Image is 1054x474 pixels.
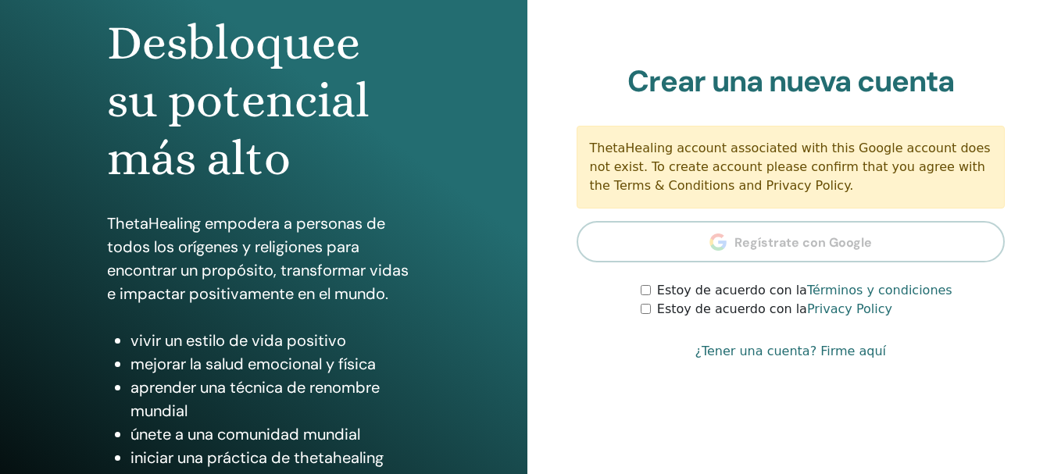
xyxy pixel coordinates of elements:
[577,126,1006,208] div: ThetaHealing account associated with this Google account does not exist. To create account please...
[657,281,952,300] label: Estoy de acuerdo con la
[130,446,420,469] li: iniciar una práctica de thetahealing
[657,300,892,319] label: Estoy de acuerdo con la
[807,283,952,298] a: Términos y condiciones
[695,342,886,361] a: ¿Tener una cuenta? Firme aquí
[130,376,420,422] li: aprender una técnica de renombre mundial
[130,329,420,352] li: vivir un estilo de vida positivo
[107,14,420,188] h1: Desbloquee su potencial más alto
[130,352,420,376] li: mejorar la salud emocional y física
[130,422,420,446] li: únete a una comunidad mundial
[807,301,892,316] a: Privacy Policy
[107,212,420,305] p: ThetaHealing empodera a personas de todos los orígenes y religiones para encontrar un propósito, ...
[577,64,1006,100] h2: Crear una nueva cuenta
